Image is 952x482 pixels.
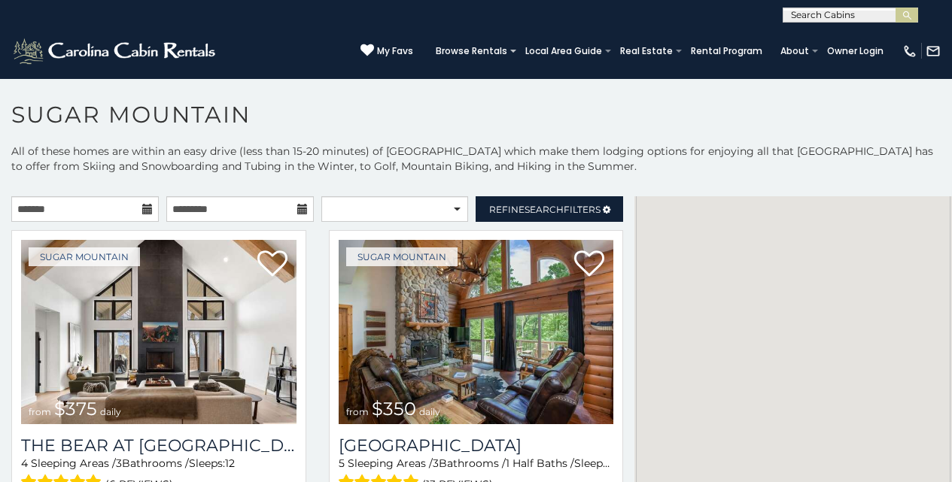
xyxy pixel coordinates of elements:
[525,204,564,215] span: Search
[116,456,122,470] span: 3
[225,456,235,470] span: 12
[257,249,287,280] a: Add to favorites
[926,44,941,59] img: mail-regular-white.png
[100,406,121,417] span: daily
[29,406,51,417] span: from
[339,240,614,424] img: Grouse Moor Lodge
[489,204,601,215] span: Refine Filters
[339,240,614,424] a: Grouse Moor Lodge from $350 daily
[377,44,413,58] span: My Favs
[29,247,140,266] a: Sugar Mountain
[902,44,917,59] img: phone-regular-white.png
[820,41,891,62] a: Owner Login
[21,435,297,456] h3: The Bear At Sugar Mountain
[339,435,614,456] h3: Grouse Moor Lodge
[54,398,97,420] span: $375
[773,41,817,62] a: About
[346,406,369,417] span: from
[433,456,439,470] span: 3
[21,456,28,470] span: 4
[476,196,623,222] a: RefineSearchFilters
[372,398,416,420] span: $350
[419,406,440,417] span: daily
[339,456,345,470] span: 5
[360,44,413,59] a: My Favs
[518,41,610,62] a: Local Area Guide
[11,36,220,66] img: White-1-2.png
[613,41,680,62] a: Real Estate
[506,456,574,470] span: 1 Half Baths /
[610,456,620,470] span: 12
[21,240,297,424] img: The Bear At Sugar Mountain
[428,41,515,62] a: Browse Rentals
[21,435,297,456] a: The Bear At [GEOGRAPHIC_DATA]
[346,247,458,266] a: Sugar Mountain
[574,249,604,280] a: Add to favorites
[683,41,770,62] a: Rental Program
[21,240,297,424] a: The Bear At Sugar Mountain from $375 daily
[339,435,614,456] a: [GEOGRAPHIC_DATA]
